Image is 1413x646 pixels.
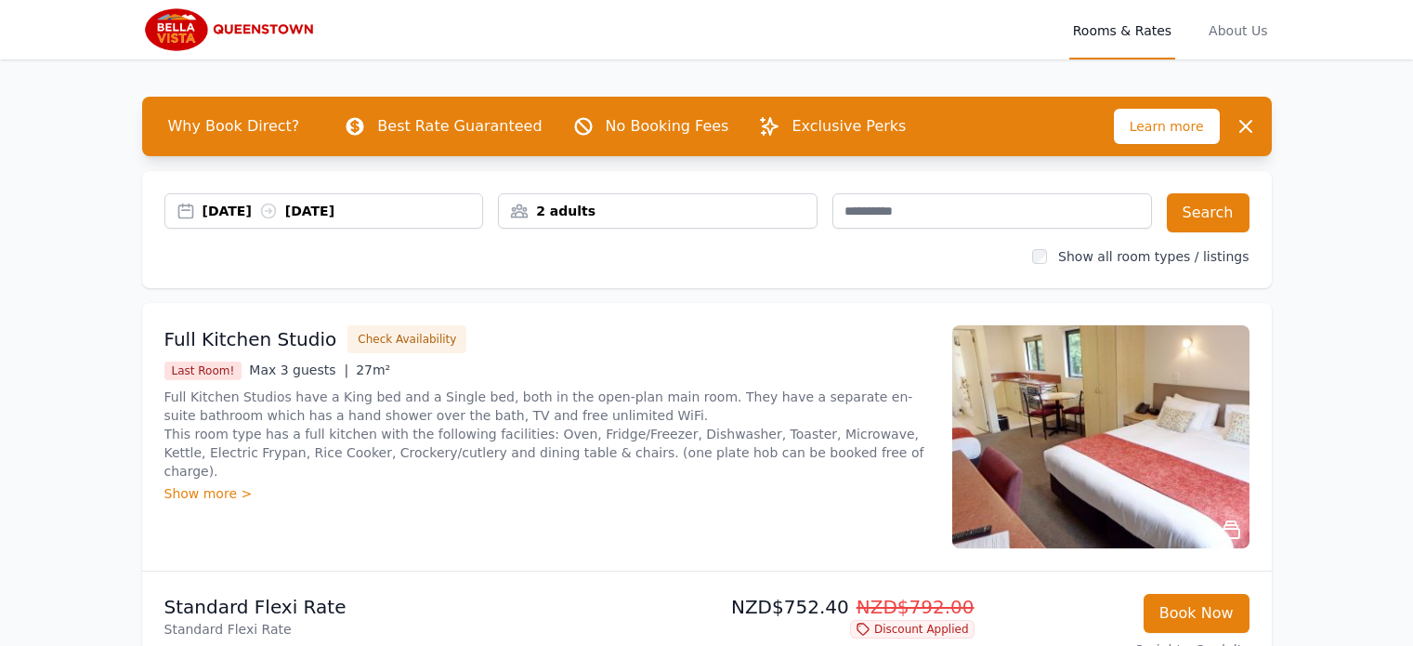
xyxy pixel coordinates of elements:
div: [DATE] [DATE] [203,202,483,220]
button: Book Now [1144,594,1249,633]
span: Learn more [1114,109,1220,144]
p: Best Rate Guaranteed [377,115,542,138]
p: Full Kitchen Studios have a King bed and a Single bed, both in the open-plan main room. They have... [164,388,930,481]
p: Exclusive Perks [792,115,906,138]
button: Search [1167,193,1249,232]
button: Check Availability [347,325,466,353]
span: Max 3 guests | [249,363,348,377]
div: Show more > [164,484,930,503]
h3: Full Kitchen Studio [164,326,337,352]
p: Standard Flexi Rate [164,620,700,639]
span: Discount Applied [850,620,975,639]
img: Bella Vista Queenstown [142,7,321,52]
p: Standard Flexi Rate [164,594,700,620]
p: NZD$752.40 [714,594,975,620]
div: 2 adults [499,202,817,220]
span: 27m² [356,363,390,377]
label: Show all room types / listings [1058,249,1249,264]
span: NZD$792.00 [857,596,975,618]
span: Last Room! [164,362,242,380]
span: Why Book Direct? [153,108,315,145]
p: No Booking Fees [606,115,729,138]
